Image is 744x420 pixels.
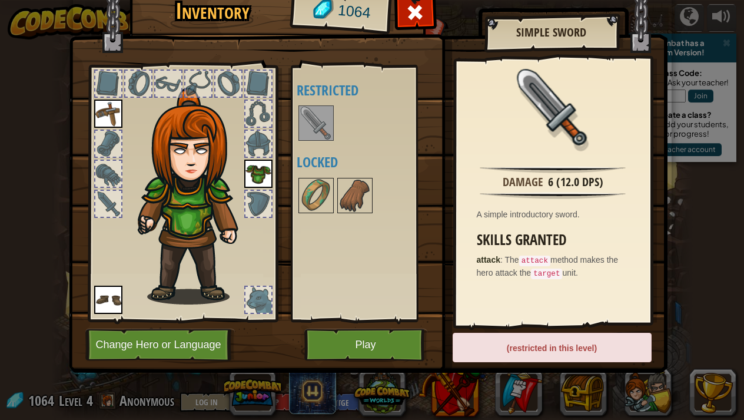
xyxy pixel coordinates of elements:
h3: Skills Granted [477,232,635,248]
img: hair_f2.png [132,88,259,305]
img: portrait.png [338,179,371,212]
h2: Simple Sword [496,26,607,39]
img: portrait.png [94,100,122,128]
span: The method makes the hero attack the unit. [477,255,619,277]
img: portrait.png [244,160,273,188]
img: hr.png [480,192,625,199]
div: 6 (12.0 DPS) [548,174,603,191]
button: Change Hero or Language [85,329,235,361]
img: portrait.png [94,286,122,314]
code: attack [519,256,550,266]
img: portrait.png [300,107,333,140]
button: Play [304,329,427,361]
img: hr.png [480,166,625,173]
strong: attack [477,255,500,264]
h4: Locked [297,154,436,170]
div: (restricted in this level) [453,333,652,362]
img: portrait.png [514,69,591,145]
img: portrait.png [300,179,333,212]
div: Damage [503,174,543,191]
h4: Restricted [297,82,436,98]
div: A simple introductory sword. [477,209,635,220]
code: target [531,269,562,279]
span: : [500,255,505,264]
